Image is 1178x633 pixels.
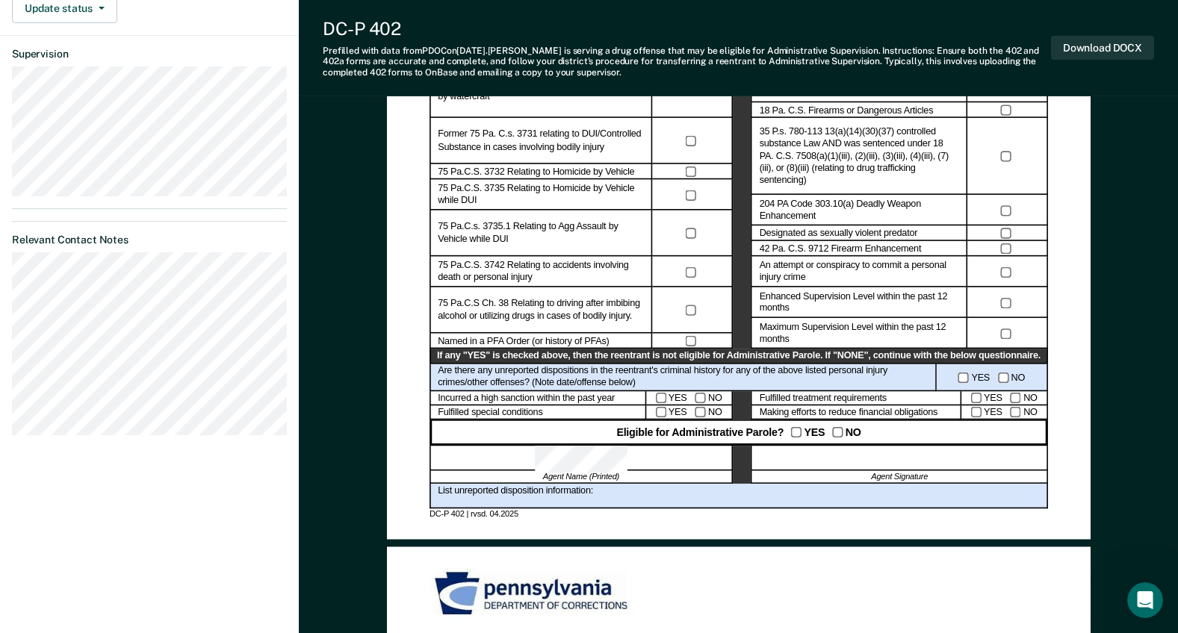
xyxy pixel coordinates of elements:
label: 75 Pa.C.S. 3735 Relating to Homicide by Vehicle while DUI [438,183,644,208]
label: 75 Pa.C.S Ch. 38 Relating to driving after imbibing alcohol or utilizing drugs in cases of bodily... [438,299,644,323]
div: Are there any unreported dispositions in the reentrant's criminal history for any of the above li... [430,364,937,390]
dt: Relevant Contact Notes [12,234,287,246]
div: Incurred a high sanction within the past year [430,391,646,406]
div: Agent Signature [751,471,1047,484]
label: Former 75 Pa. C.s. 3731 relating to DUI/Controlled Substance in cases involving bodily injury [438,129,644,154]
dt: Supervision [12,48,287,60]
label: 75 Pa.C.s. 3735.1 Relating to Agg Assault by Vehicle while DUI [438,221,644,246]
div: Eligible for Administrative Parole? YES NO [430,420,1048,446]
div: DC-P 402 [323,18,1051,40]
div: Fulfilled treatment requirements [751,391,961,406]
div: YES NO [645,391,732,406]
div: If any "YES" is checked above, then the reentrant is not eligible for Administrative Parole. If "... [430,349,1048,364]
label: Enhanced Supervision Level within the past 12 months [759,290,959,315]
div: YES NO [961,405,1048,420]
div: Agent Name (Printed) [430,471,733,484]
div: List unreported disposition information: [430,484,1048,509]
div: Making efforts to reduce financial obligations [751,405,961,420]
div: YES NO [645,405,732,420]
div: DC-P 402 | rvsd. 04.2025 [430,509,1048,520]
div: Prefilled with data from PDOC on [DATE] . [PERSON_NAME] is serving a drug offense that may be eli... [323,46,1051,78]
label: 35 P.s. 780-113 13(a)(14)(30)(37) controlled substance Law AND was sentenced under 18 PA. C.S. 75... [759,126,959,187]
label: 204 PA Code 303.10(a) Deadly Weapon Enhancement [759,199,959,223]
iframe: Intercom live chat [1127,582,1163,618]
img: PDOC Logo [430,568,637,620]
label: 75 Pa.C.S. 3742 Relating to accidents involving death or personal injury [438,260,644,284]
div: Fulfilled special conditions [430,405,646,420]
label: An attempt or conspiracy to commit a personal injury crime [759,260,959,284]
label: Designated as sexually violent predator [759,228,917,240]
label: Named in a PFA Order (or history of PFAs) [438,335,609,347]
label: 18 Pa. C.S. Firearms or Dangerous Articles [759,105,933,116]
label: Maximum Supervision Level within the past 12 months [759,322,959,346]
div: YES NO [937,364,1048,390]
label: 42 Pa. C.S. 9712 Firearm Enhancement [759,243,921,255]
label: 75 Pa.C.S. 3732 Relating to Homicide by Vehicle [438,166,634,178]
div: YES NO [961,391,1048,406]
button: Download DOCX [1051,36,1154,60]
